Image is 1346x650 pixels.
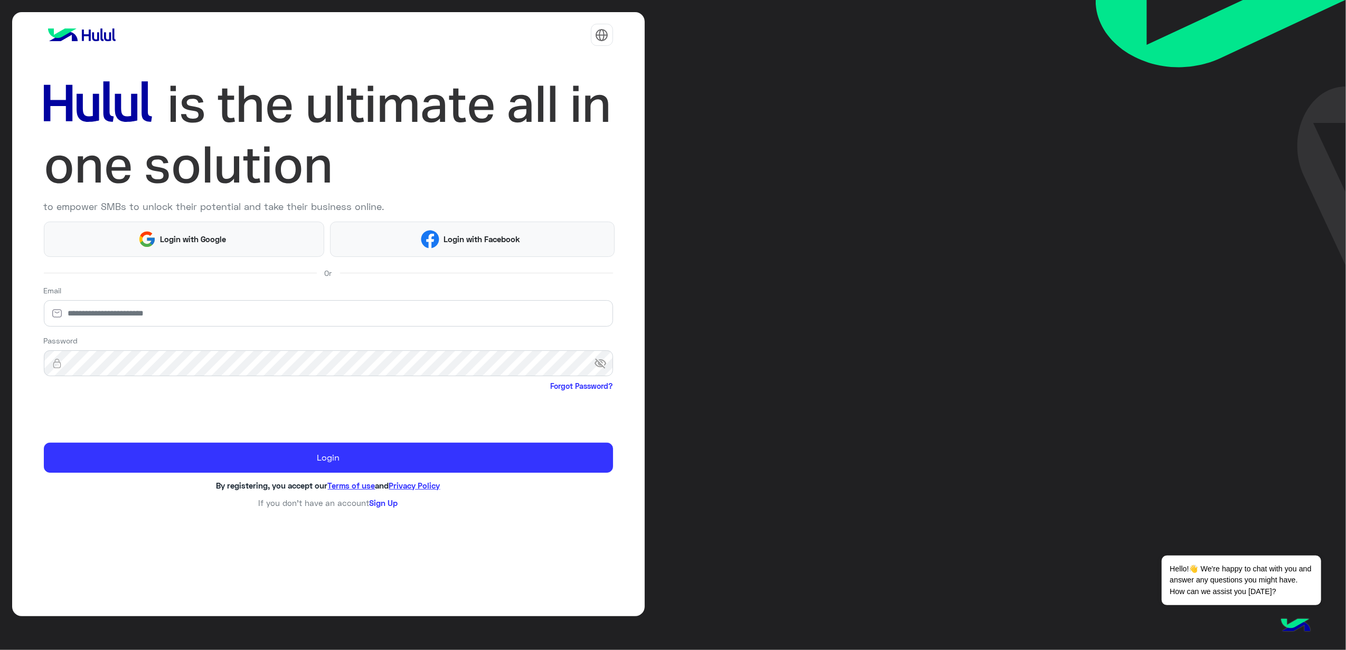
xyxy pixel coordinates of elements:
img: hulul-logo.png [1277,608,1314,645]
span: By registering, you accept our [217,481,328,490]
button: Login with Facebook [330,222,615,257]
img: Google [138,230,156,248]
button: Login with Google [44,222,325,257]
h6: If you don’t have an account [44,498,613,508]
a: Forgot Password? [551,380,613,391]
img: lock [44,358,70,369]
img: logo [44,24,120,45]
span: visibility_off [594,354,613,373]
img: email [44,308,70,319]
img: Facebook [421,230,439,248]
span: Login with Google [156,233,230,245]
span: Login with Facebook [439,233,524,245]
p: to empower SMBs to unlock their potential and take their business online. [44,199,613,214]
img: hululLoginTitle_EN.svg [44,74,613,195]
a: Privacy Policy [389,481,440,490]
label: Email [44,285,62,296]
button: Login [44,443,613,473]
a: Sign Up [370,498,398,508]
label: Password [44,335,78,346]
span: and [375,481,389,490]
iframe: reCAPTCHA [44,394,204,435]
span: Or [325,267,332,279]
img: tab [595,28,608,42]
a: Terms of use [328,481,375,490]
span: Hello!👋 We're happy to chat with you and answer any questions you might have. How can we assist y... [1162,556,1321,605]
